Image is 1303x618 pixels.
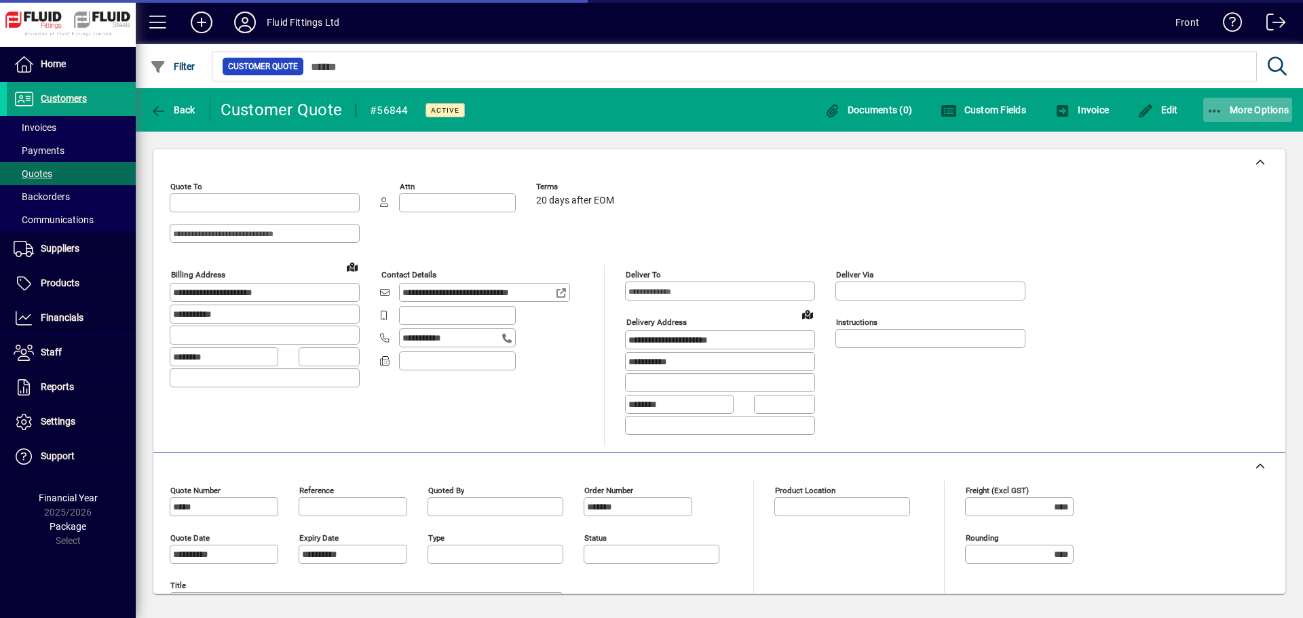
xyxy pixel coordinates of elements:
[966,485,1029,495] mat-label: Freight (excl GST)
[7,405,136,439] a: Settings
[7,267,136,301] a: Products
[41,58,66,69] span: Home
[584,485,633,495] mat-label: Order number
[400,182,415,191] mat-label: Attn
[941,104,1026,115] span: Custom Fields
[147,54,199,79] button: Filter
[7,440,136,474] a: Support
[341,256,363,277] a: View on map
[7,370,136,404] a: Reports
[39,493,98,503] span: Financial Year
[7,47,136,81] a: Home
[14,191,70,202] span: Backorders
[824,104,912,115] span: Documents (0)
[41,381,74,392] span: Reports
[820,98,915,122] button: Documents (0)
[1051,98,1112,122] button: Invoice
[836,317,877,327] mat-label: Instructions
[428,533,445,542] mat-label: Type
[7,116,136,139] a: Invoices
[428,485,464,495] mat-label: Quoted by
[7,208,136,231] a: Communications
[775,485,835,495] mat-label: Product location
[14,168,52,179] span: Quotes
[14,145,64,156] span: Payments
[1137,104,1178,115] span: Edit
[966,533,998,542] mat-label: Rounding
[299,485,334,495] mat-label: Reference
[299,533,339,542] mat-label: Expiry date
[797,303,818,325] a: View on map
[7,162,136,185] a: Quotes
[536,195,614,206] span: 20 days after EOM
[41,93,87,104] span: Customers
[7,336,136,370] a: Staff
[1203,98,1293,122] button: More Options
[41,416,75,427] span: Settings
[14,214,94,225] span: Communications
[370,100,409,121] div: #56844
[150,61,195,72] span: Filter
[41,243,79,254] span: Suppliers
[937,98,1030,122] button: Custom Fields
[1134,98,1182,122] button: Edit
[41,347,62,358] span: Staff
[7,232,136,266] a: Suppliers
[267,12,339,33] div: Fluid Fittings Ltd
[14,122,56,133] span: Invoices
[228,60,298,73] span: Customer Quote
[836,270,873,279] mat-label: Deliver via
[584,533,607,542] mat-label: Status
[170,485,221,495] mat-label: Quote number
[170,580,186,590] mat-label: Title
[1175,12,1199,33] div: Front
[41,312,83,323] span: Financials
[221,99,343,121] div: Customer Quote
[7,185,136,208] a: Backorders
[626,270,661,279] mat-label: Deliver To
[180,10,223,35] button: Add
[1055,104,1109,115] span: Invoice
[536,182,618,191] span: Terms
[223,10,267,35] button: Profile
[170,182,202,191] mat-label: Quote To
[7,139,136,162] a: Payments
[1207,104,1289,115] span: More Options
[136,98,210,122] app-page-header-button: Back
[7,301,136,335] a: Financials
[1256,3,1286,47] a: Logout
[41,277,79,288] span: Products
[1213,3,1243,47] a: Knowledge Base
[150,104,195,115] span: Back
[41,450,75,461] span: Support
[50,521,86,532] span: Package
[170,533,210,542] mat-label: Quote date
[147,98,199,122] button: Back
[431,106,459,115] span: Active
